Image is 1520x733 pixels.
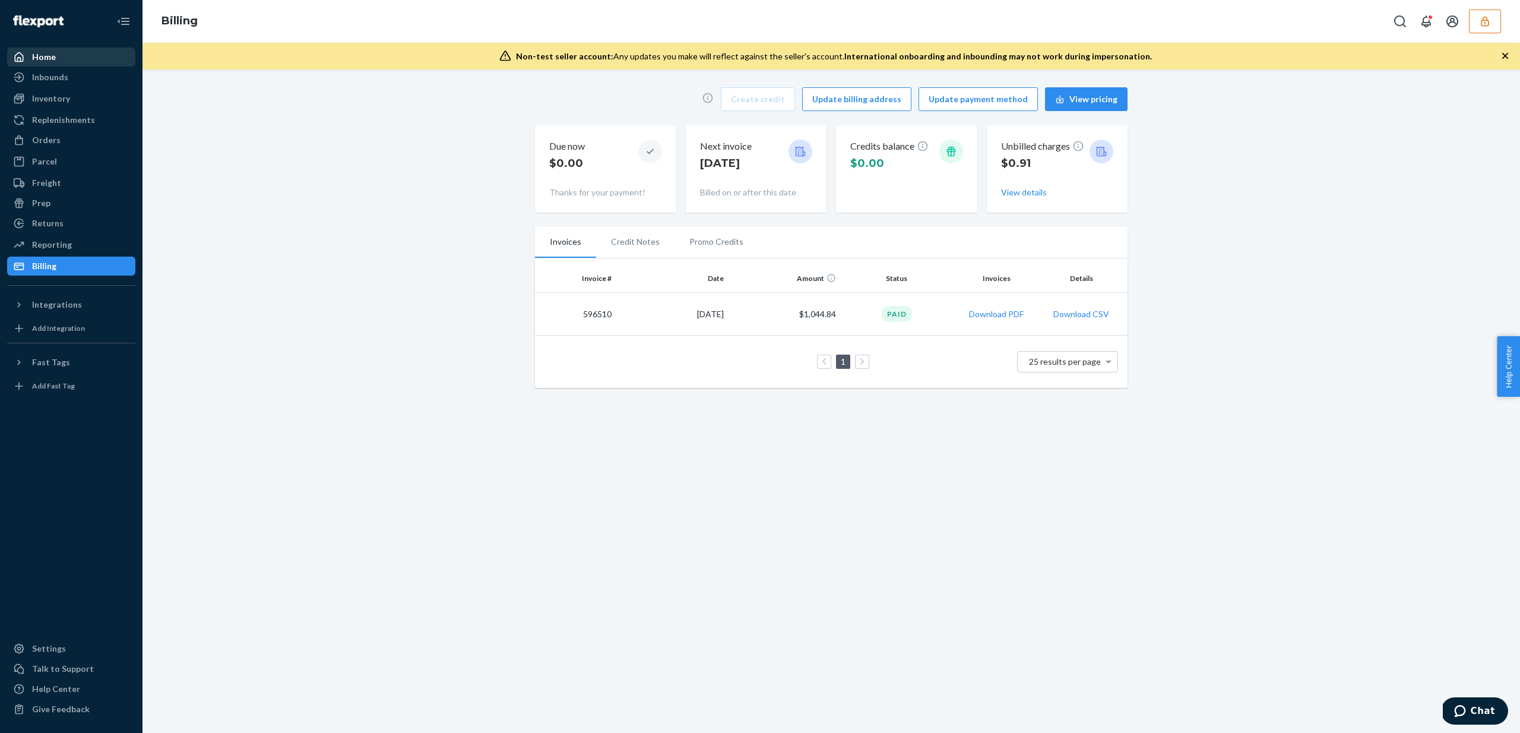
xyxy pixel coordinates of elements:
[7,48,135,67] a: Home
[112,10,135,33] button: Close Navigation
[700,187,813,198] p: Billed on or after this date
[7,659,135,678] button: Talk to Support
[1440,10,1464,33] button: Open account menu
[700,156,752,171] p: [DATE]
[32,643,66,655] div: Settings
[535,227,596,258] li: Invoices
[1443,697,1508,727] iframe: Opens a widget where you can chat to one of our agents
[32,703,90,715] div: Give Feedback
[516,50,1152,62] div: Any updates you make will reflect against the seller's account.
[32,51,56,63] div: Home
[850,140,929,153] p: Credits balance
[7,295,135,314] button: Integrations
[7,110,135,129] a: Replenishments
[1045,87,1128,111] button: View pricing
[32,156,57,168] div: Parcel
[721,87,795,111] button: Create credit
[516,51,613,61] span: Non-test seller account:
[1001,187,1047,198] button: View details
[7,235,135,254] a: Reporting
[7,173,135,192] a: Freight
[32,217,64,229] div: Returns
[32,71,68,83] div: Inbounds
[7,700,135,719] button: Give Feedback
[161,14,198,27] a: Billing
[7,639,135,658] a: Settings
[969,308,1024,320] button: Download PDF
[1414,10,1438,33] button: Open notifications
[32,93,70,105] div: Inventory
[1001,140,1084,153] p: Unbilled charges
[616,264,729,293] th: Date
[32,114,95,126] div: Replenishments
[32,323,85,333] div: Add Integration
[32,381,75,391] div: Add Fast Tag
[7,214,135,233] a: Returns
[7,680,135,699] a: Help Center
[953,264,1040,293] th: Invoices
[7,353,135,372] button: Fast Tags
[549,187,662,198] p: Thanks for your payment!
[7,319,135,338] a: Add Integration
[32,134,61,146] div: Orders
[844,51,1152,61] span: International onboarding and inbounding may not work during impersonation.
[729,293,841,336] td: $1,044.84
[32,197,50,209] div: Prep
[32,239,72,251] div: Reporting
[32,356,70,368] div: Fast Tags
[7,152,135,171] a: Parcel
[919,87,1038,111] button: Update payment method
[1053,308,1109,320] button: Download CSV
[841,264,953,293] th: Status
[13,15,64,27] img: Flexport logo
[32,683,80,695] div: Help Center
[32,299,82,311] div: Integrations
[729,264,841,293] th: Amount
[7,257,135,276] a: Billing
[32,663,94,675] div: Talk to Support
[882,306,912,322] div: Paid
[700,140,752,153] p: Next invoice
[838,356,848,366] a: Page 1 is your current page
[32,177,61,189] div: Freight
[535,293,616,336] td: 596510
[616,293,729,336] td: [DATE]
[802,87,911,111] button: Update billing address
[7,131,135,150] a: Orders
[549,156,585,171] p: $0.00
[32,260,56,272] div: Billing
[549,140,585,153] p: Due now
[7,194,135,213] a: Prep
[596,227,674,257] li: Credit Notes
[1040,264,1128,293] th: Details
[7,89,135,108] a: Inventory
[152,4,207,39] ol: breadcrumbs
[1388,10,1412,33] button: Open Search Box
[1497,336,1520,397] button: Help Center
[1001,156,1084,171] p: $0.91
[535,264,616,293] th: Invoice #
[850,157,884,170] span: $0.00
[1029,356,1101,366] span: 25 results per page
[7,68,135,87] a: Inbounds
[674,227,758,257] li: Promo Credits
[7,377,135,396] a: Add Fast Tag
